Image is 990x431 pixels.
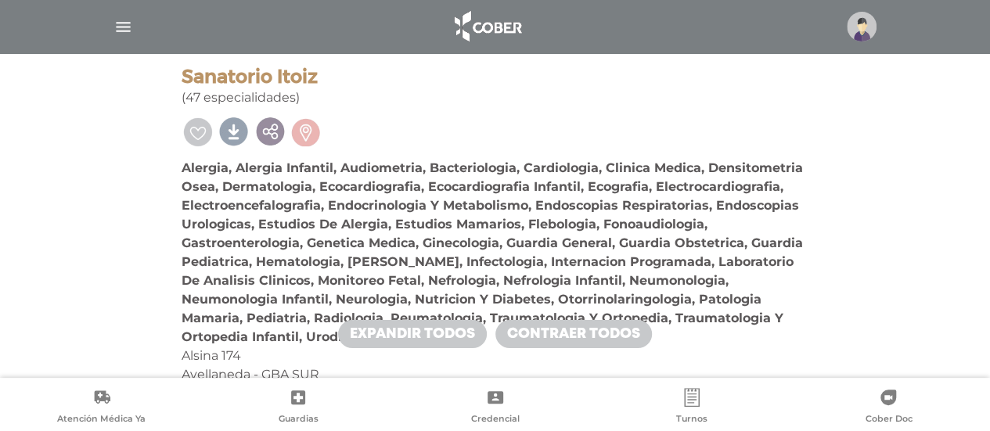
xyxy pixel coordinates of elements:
[847,12,877,41] img: profile-placeholder.svg
[338,320,487,348] a: Expandir todos
[676,413,707,427] span: Turnos
[3,388,200,428] a: Atención Médica Ya
[495,320,652,348] a: Contraer todos
[397,388,593,428] a: Credencial
[182,66,809,88] h4: Sanatorio Itoiz
[57,413,146,427] span: Atención Médica Ya
[865,413,912,427] span: Cober Doc
[182,160,803,344] b: Alergia, Alergia Infantil, Audiometria, Bacteriologia, Cardiologia, Clinica Medica, Densitometria...
[182,347,809,365] div: Alsina 174
[279,413,319,427] span: Guardias
[446,8,528,45] img: logo_cober_home-white.png
[790,388,987,428] a: Cober Doc
[182,365,809,384] div: Avellaneda - GBA SUR
[182,66,809,107] div: (47 especialidades)
[471,413,520,427] span: Credencial
[593,388,790,428] a: Turnos
[200,388,396,428] a: Guardias
[113,17,133,37] img: Cober_menu-lines-white.svg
